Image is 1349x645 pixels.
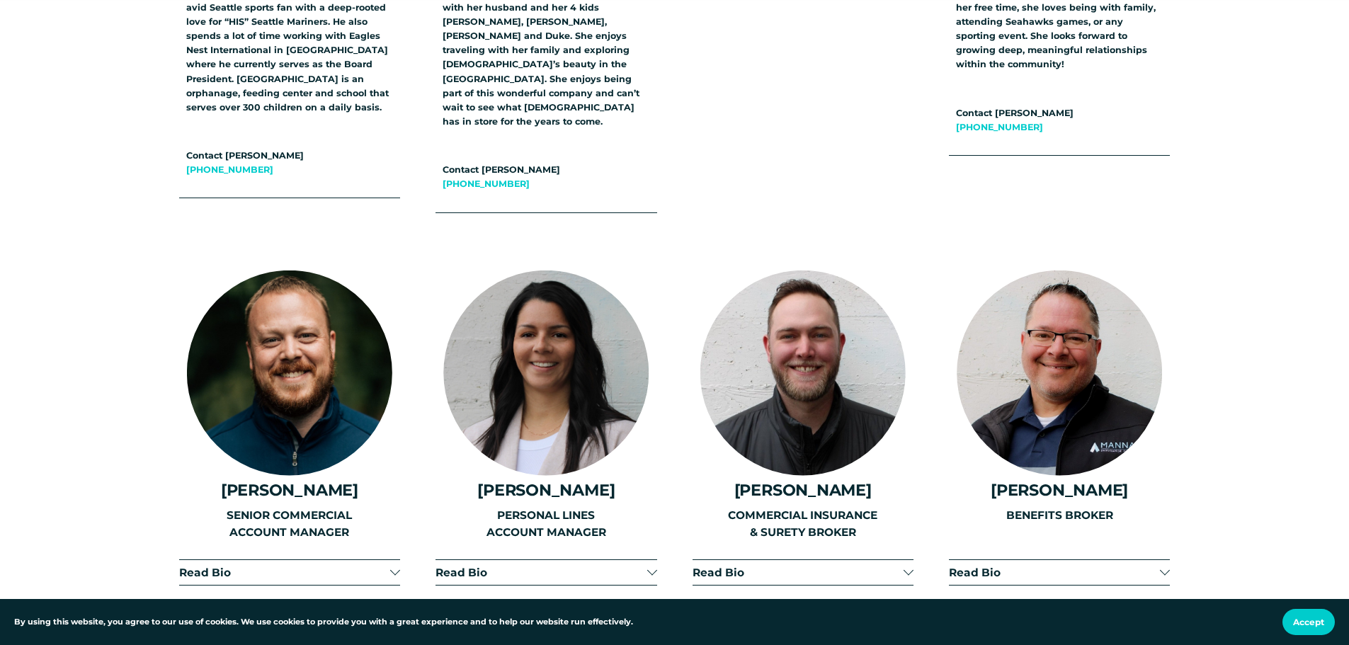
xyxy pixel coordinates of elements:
[179,566,390,579] span: Read Bio
[949,507,1170,525] p: BENEFITS BROKER
[179,560,400,585] button: Read Bio
[956,122,1043,132] a: [PHONE_NUMBER]
[956,108,1074,118] strong: Contact [PERSON_NAME]
[949,481,1170,499] h4: [PERSON_NAME]
[436,566,647,579] span: Read Bio
[14,616,633,629] p: By using this website, you agree to our use of cookies. We use cookies to provide you with a grea...
[693,507,913,542] p: COMMERCIAL INSURANCE & SURETY BROKER
[1293,617,1324,627] span: Accept
[436,560,656,585] button: Read Bio
[443,178,530,189] a: [PHONE_NUMBER]
[949,566,1160,579] span: Read Bio
[693,560,913,585] button: Read Bio
[949,560,1170,585] button: Read Bio
[443,164,560,175] strong: Contact [PERSON_NAME]
[186,164,273,175] a: [PHONE_NUMBER]
[693,566,904,579] span: Read Bio
[179,507,400,542] p: SENIOR COMMERCIAL ACCOUNT MANAGER
[1282,609,1335,635] button: Accept
[436,481,656,499] h4: [PERSON_NAME]
[179,481,400,499] h4: [PERSON_NAME]
[693,481,913,499] h4: [PERSON_NAME]
[186,150,304,161] strong: Contact [PERSON_NAME]
[436,507,656,542] p: PERSONAL LINES ACCOUNT MANAGER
